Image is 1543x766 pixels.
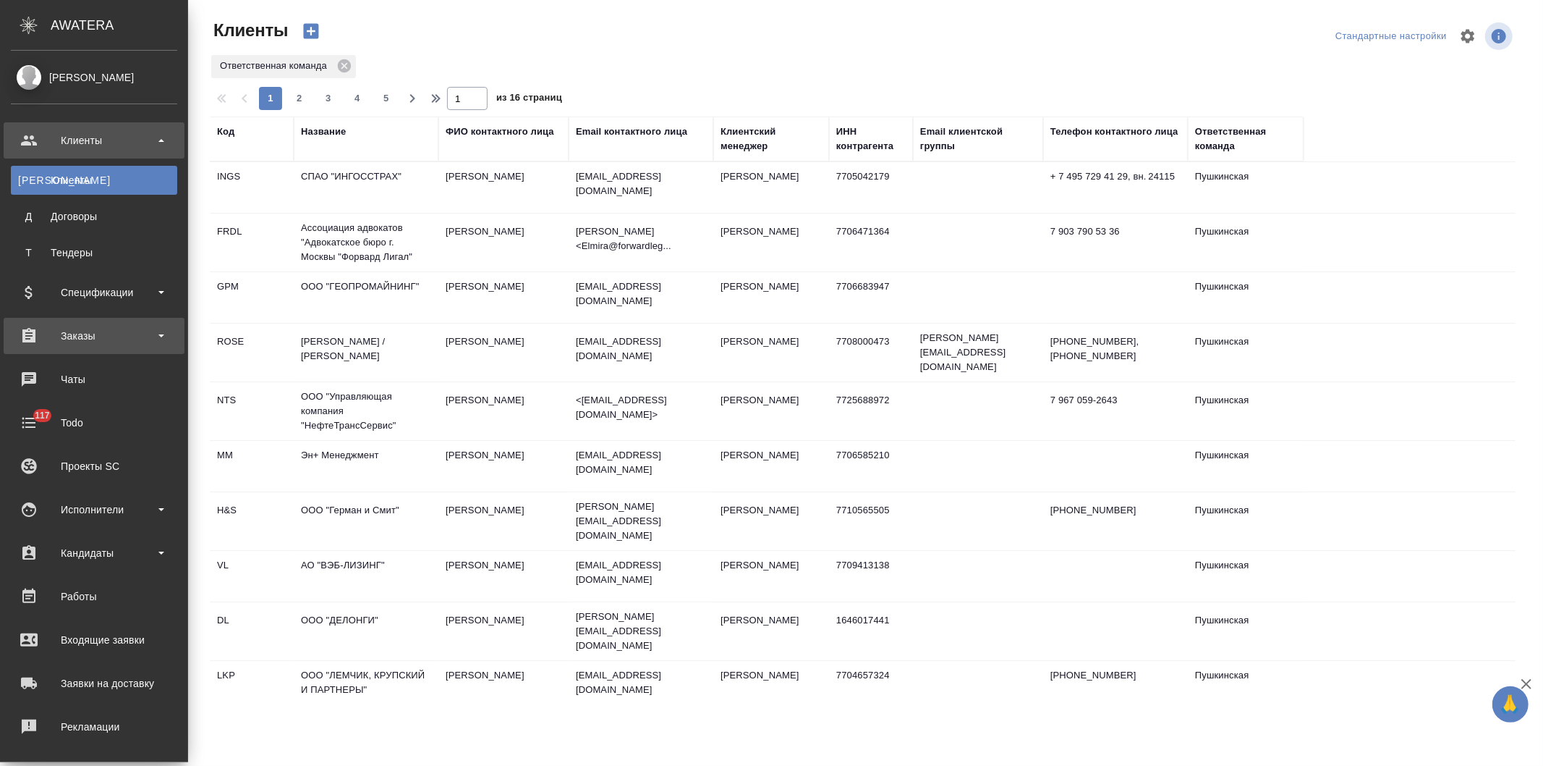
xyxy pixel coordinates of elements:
[438,327,569,378] td: [PERSON_NAME]
[210,386,294,437] td: NTS
[713,606,829,657] td: [PERSON_NAME]
[721,125,822,153] div: Клиентский менеджер
[438,606,569,657] td: [PERSON_NAME]
[294,496,438,547] td: ООО "Герман и Смит"
[829,217,913,268] td: 7706471364
[294,551,438,602] td: АО "ВЭБ-ЛИЗИНГ"
[829,386,913,437] td: 7725688972
[11,629,177,651] div: Входящие заявки
[4,405,184,441] a: 117Todo
[1188,441,1304,492] td: Пушкинская
[210,441,294,492] td: MM
[1188,496,1304,547] td: Пушкинская
[294,214,438,272] td: Ассоциация адвокатов "Адвокатское бюро г. Москвы "Форвард Лигал"
[1050,668,1181,683] p: [PHONE_NUMBER]
[4,361,184,397] a: Чаты
[11,455,177,477] div: Проекты SC
[301,125,346,139] div: Название
[317,87,340,110] button: 3
[11,673,177,694] div: Заявки на доставку
[713,661,829,712] td: [PERSON_NAME]
[210,661,294,712] td: LKP
[11,586,177,607] div: Работы
[294,162,438,213] td: СПАО "ИНГОССТРАХ"
[4,709,184,745] a: Рекламации
[576,334,706,363] p: [EMAIL_ADDRESS][DOMAIN_NAME]
[1050,169,1181,184] p: + 7 495 729 41 29, вн. 24115
[713,551,829,602] td: [PERSON_NAME]
[11,166,177,195] a: [PERSON_NAME]Клиенты
[11,130,177,151] div: Клиенты
[713,441,829,492] td: [PERSON_NAME]
[1485,22,1516,50] span: Посмотреть информацию
[1450,19,1485,54] span: Настроить таблицу
[217,125,234,139] div: Код
[18,209,170,224] div: Договоры
[1492,686,1529,723] button: 🙏
[1498,689,1523,720] span: 🙏
[11,70,177,85] div: [PERSON_NAME]
[829,551,913,602] td: 7709413138
[438,217,569,268] td: [PERSON_NAME]
[446,125,554,139] div: ФИО контактного лица
[317,91,340,106] span: 3
[438,272,569,323] td: [PERSON_NAME]
[576,393,706,422] p: <[EMAIL_ADDRESS][DOMAIN_NAME]>
[576,448,706,477] p: [EMAIL_ADDRESS][DOMAIN_NAME]
[210,272,294,323] td: GPM
[836,125,906,153] div: ИНН контрагента
[294,661,438,712] td: ООО "ЛЕМЧИК, КРУПСКИЙ И ПАРТНЕРЫ"
[438,661,569,712] td: [PERSON_NAME]
[438,551,569,602] td: [PERSON_NAME]
[713,496,829,547] td: [PERSON_NAME]
[294,606,438,657] td: ООО "ДЕЛОНГИ"
[829,606,913,657] td: 1646017441
[829,327,913,378] td: 7708000473
[1050,334,1181,363] p: [PHONE_NUMBER], [PHONE_NUMBER]
[11,542,177,564] div: Кандидаты
[576,279,706,308] p: [EMAIL_ADDRESS][DOMAIN_NAME]
[438,162,569,213] td: [PERSON_NAME]
[375,91,398,106] span: 5
[496,89,562,110] span: из 16 страниц
[220,59,332,73] p: Ответственная команда
[210,162,294,213] td: INGS
[913,324,1043,382] td: [PERSON_NAME][EMAIL_ADDRESS][DOMAIN_NAME]
[210,327,294,378] td: ROSE
[576,668,706,697] p: [EMAIL_ADDRESS][DOMAIN_NAME]
[294,272,438,323] td: ООО "ГЕОПРОМАЙНИНГ"
[1188,661,1304,712] td: Пушкинская
[1332,25,1450,48] div: split button
[211,55,356,78] div: Ответственная команда
[294,19,328,43] button: Создать
[18,245,170,260] div: Тендеры
[829,496,913,547] td: 7710565505
[294,382,438,440] td: ООО "Управляющая компания "НефтеТрансСервис"
[713,386,829,437] td: [PERSON_NAME]
[713,217,829,268] td: [PERSON_NAME]
[375,87,398,110] button: 5
[1188,217,1304,268] td: Пушкинская
[713,272,829,323] td: [PERSON_NAME]
[438,441,569,492] td: [PERSON_NAME]
[4,622,184,658] a: Входящие заявки
[1050,125,1178,139] div: Телефон контактного лица
[576,169,706,198] p: [EMAIL_ADDRESS][DOMAIN_NAME]
[576,500,706,543] p: [PERSON_NAME][EMAIL_ADDRESS][DOMAIN_NAME]
[438,496,569,547] td: [PERSON_NAME]
[51,11,188,40] div: AWATERA
[1188,386,1304,437] td: Пушкинская
[1188,606,1304,657] td: Пушкинская
[210,496,294,547] td: H&S
[576,558,706,587] p: [EMAIL_ADDRESS][DOMAIN_NAME]
[288,91,311,106] span: 2
[11,202,177,231] a: ДДоговоры
[576,125,687,139] div: Email контактного лица
[4,578,184,615] a: Работы
[11,369,177,390] div: Чаты
[4,665,184,702] a: Заявки на доставку
[11,325,177,347] div: Заказы
[1050,503,1181,518] p: [PHONE_NUMBER]
[829,441,913,492] td: 7706585210
[576,224,706,253] p: [PERSON_NAME] <Elmira@forwardleg...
